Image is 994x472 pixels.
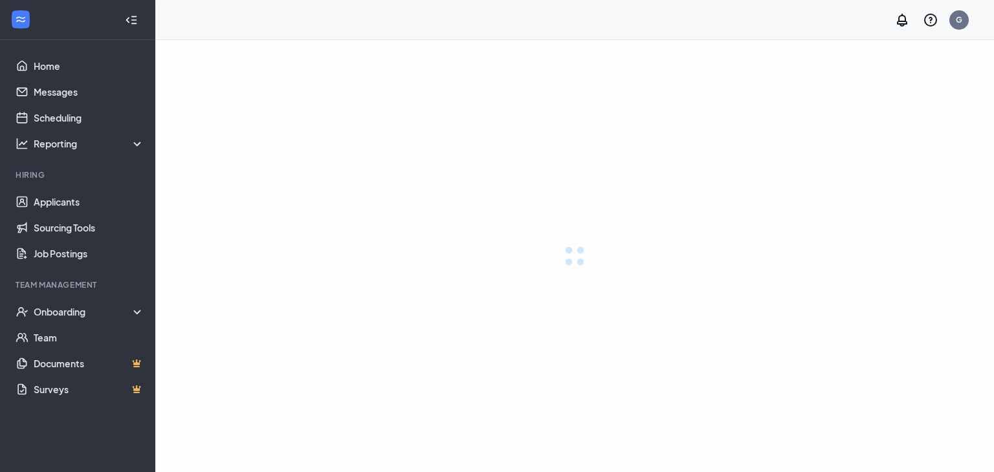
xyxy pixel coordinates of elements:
[34,241,144,266] a: Job Postings
[34,376,144,402] a: SurveysCrown
[34,53,144,79] a: Home
[14,13,27,26] svg: WorkstreamLogo
[34,105,144,131] a: Scheduling
[34,79,144,105] a: Messages
[16,169,142,180] div: Hiring
[894,12,910,28] svg: Notifications
[34,325,144,350] a: Team
[125,14,138,27] svg: Collapse
[16,279,142,290] div: Team Management
[923,12,938,28] svg: QuestionInfo
[34,350,144,376] a: DocumentsCrown
[34,215,144,241] a: Sourcing Tools
[34,305,145,318] div: Onboarding
[16,305,28,318] svg: UserCheck
[956,14,962,25] div: G
[16,137,28,150] svg: Analysis
[34,137,145,150] div: Reporting
[34,189,144,215] a: Applicants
